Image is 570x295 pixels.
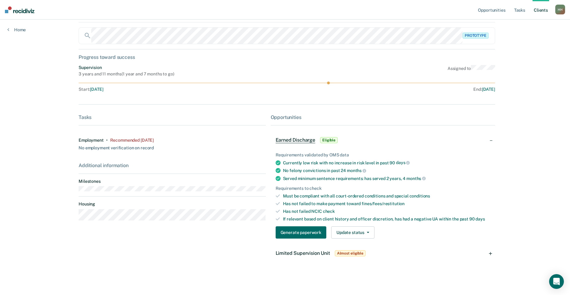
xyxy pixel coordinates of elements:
[79,143,154,151] div: No employment verification on record
[276,226,329,239] a: Navigate to form link
[283,216,490,222] div: If relevant based on client history and officer discretion, has had a negative UA within the past 90
[271,114,495,120] div: Opportunities
[271,243,495,263] div: Limited Supervision UnitAlmost eligible
[475,216,485,221] span: days
[7,27,26,33] a: Home
[90,87,103,92] span: [DATE]
[276,186,490,191] div: Requirements to check
[110,138,154,143] div: Recommended 2 years ago
[289,87,495,92] div: End :
[320,137,338,143] span: Eligible
[362,201,405,206] span: fines/fees/restitution
[79,138,104,143] div: Employment
[335,250,366,256] span: Almost eligible
[79,179,266,184] dt: Milestones
[409,193,430,198] span: conditions
[271,130,495,150] div: Earned DischargeEligible
[283,193,490,199] div: Must be compliant with all court-ordered conditions and special
[276,152,490,158] div: Requirements validated by OMS data
[448,65,495,77] div: Assigned to
[323,209,335,214] span: check
[396,160,410,165] span: days
[482,87,495,92] span: [DATE]
[79,163,266,168] div: Additional information
[5,6,34,13] img: Recidiviz
[283,209,490,214] div: Has not failed NCIC
[331,226,374,239] button: Update status
[79,71,174,77] div: 3 years and 11 months ( 1 year and 7 months to go )
[106,138,108,143] div: •
[79,87,287,92] div: Start :
[283,201,490,206] div: Has not failed to make payment toward
[79,114,266,120] div: Tasks
[79,65,174,70] div: Supervision
[555,5,565,14] button: HH
[276,137,315,143] span: Earned Discharge
[276,226,326,239] button: Generate paperwork
[79,54,495,60] div: Progress toward success
[283,176,490,181] div: Served minimum sentence requirements: has served 2 years, 4
[283,168,490,173] div: No felony convictions in past 24
[549,274,564,289] div: Open Intercom Messenger
[347,168,366,173] span: months
[283,160,490,166] div: Currently low risk with no increase in risk level in past 90
[555,5,565,14] div: H H
[79,201,266,207] dt: Housing
[276,250,330,256] span: Limited Supervision Unit
[406,176,426,181] span: months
